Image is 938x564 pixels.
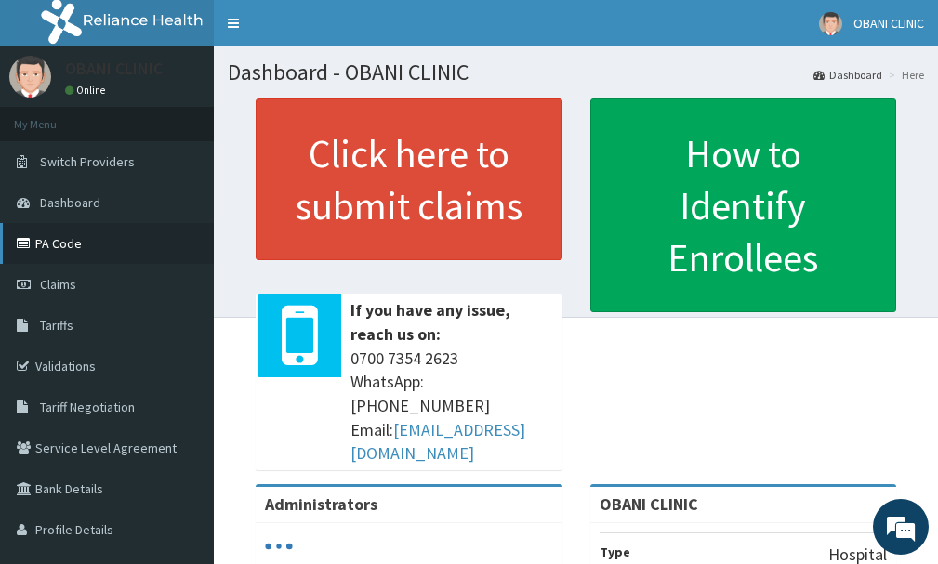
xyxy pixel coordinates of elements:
[265,493,377,515] b: Administrators
[305,9,350,54] div: Minimize live chat window
[40,194,100,211] span: Dashboard
[350,347,553,466] span: 0700 7354 2623 WhatsApp: [PHONE_NUMBER] Email:
[65,84,110,97] a: Online
[265,532,293,560] svg: audio-loading
[350,299,510,345] b: If you have any issue, reach us on:
[813,67,882,83] a: Dashboard
[108,165,257,353] span: We're online!
[65,60,163,77] p: OBANI CLINIC
[9,371,354,436] textarea: Type your message and hit 'Enter'
[40,276,76,293] span: Claims
[34,93,75,139] img: d_794563401_company_1708531726252_794563401
[9,56,51,98] img: User Image
[40,153,135,170] span: Switch Providers
[884,67,924,83] li: Here
[600,493,698,515] strong: OBANI CLINIC
[256,98,562,260] a: Click here to submit claims
[40,399,135,415] span: Tariff Negotiation
[97,104,312,128] div: Chat with us now
[600,544,630,560] b: Type
[819,12,842,35] img: User Image
[228,60,924,85] h1: Dashboard - OBANI CLINIC
[853,15,924,32] span: OBANI CLINIC
[350,419,525,465] a: [EMAIL_ADDRESS][DOMAIN_NAME]
[590,98,897,312] a: How to Identify Enrollees
[40,317,73,334] span: Tariffs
